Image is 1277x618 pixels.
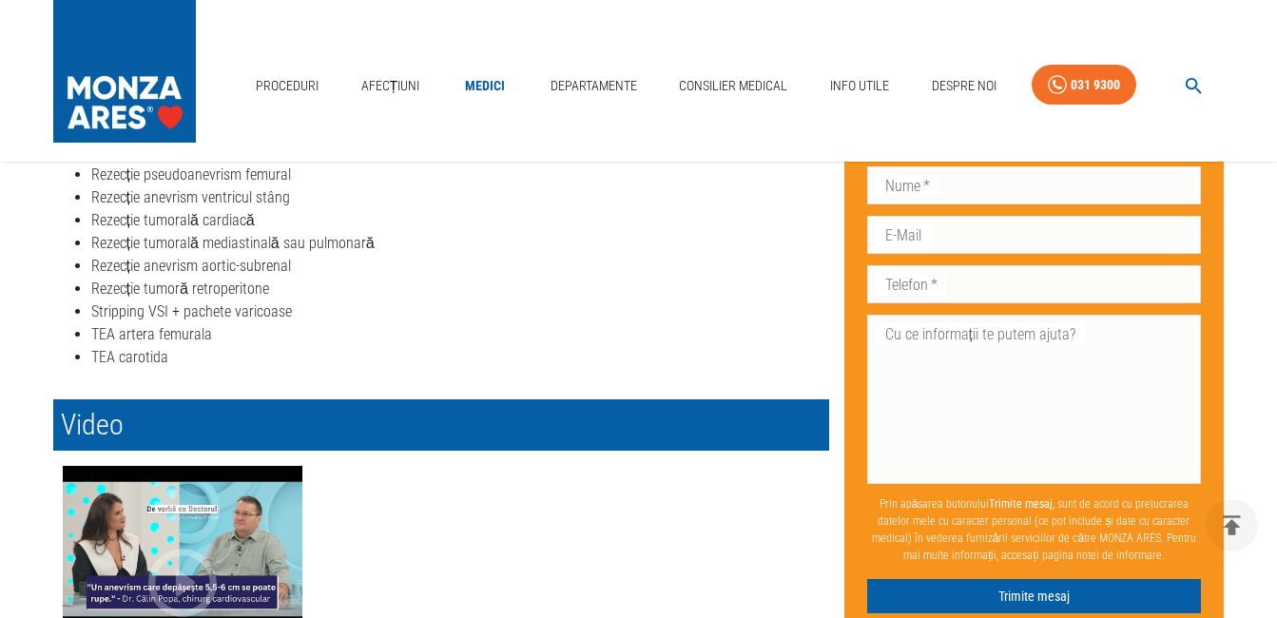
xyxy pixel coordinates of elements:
li: TEA artera femurala [91,323,829,346]
li: Rezecție tumorală cardiacă [91,209,829,232]
li: Rezecție anevrism ventricul stâng [91,186,829,209]
li: Rezecție anevrism aortic-subrenal [91,255,829,278]
a: Afecțiuni [354,67,428,106]
h2: Video [53,399,829,451]
li: Rezecție tumoră retroperitone [91,278,829,300]
li: TEA carotida [91,346,829,369]
a: Despre Noi [924,67,1004,106]
a: Info Utile [822,67,897,106]
a: Consilier Medical [671,67,795,106]
p: Prin apăsarea butonului , sunt de acord cu prelucrarea datelor mele cu caracter personal (ce pot ... [867,487,1202,570]
li: Rezecție pseudoanevrism femural [91,164,829,186]
button: Trimite mesaj [867,578,1202,613]
a: Departamente [543,67,645,106]
a: 031 9300 [1032,65,1136,106]
li: Rezecție tumorală mediastinală sau pulmonară [91,232,829,255]
button: delete [1206,499,1258,551]
a: Medici [455,67,515,106]
a: Proceduri [248,67,326,106]
b: Trimite mesaj [989,496,1053,510]
div: 031 9300 [1071,73,1120,97]
li: Stripping VSI + pachete varicoase [91,300,829,323]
